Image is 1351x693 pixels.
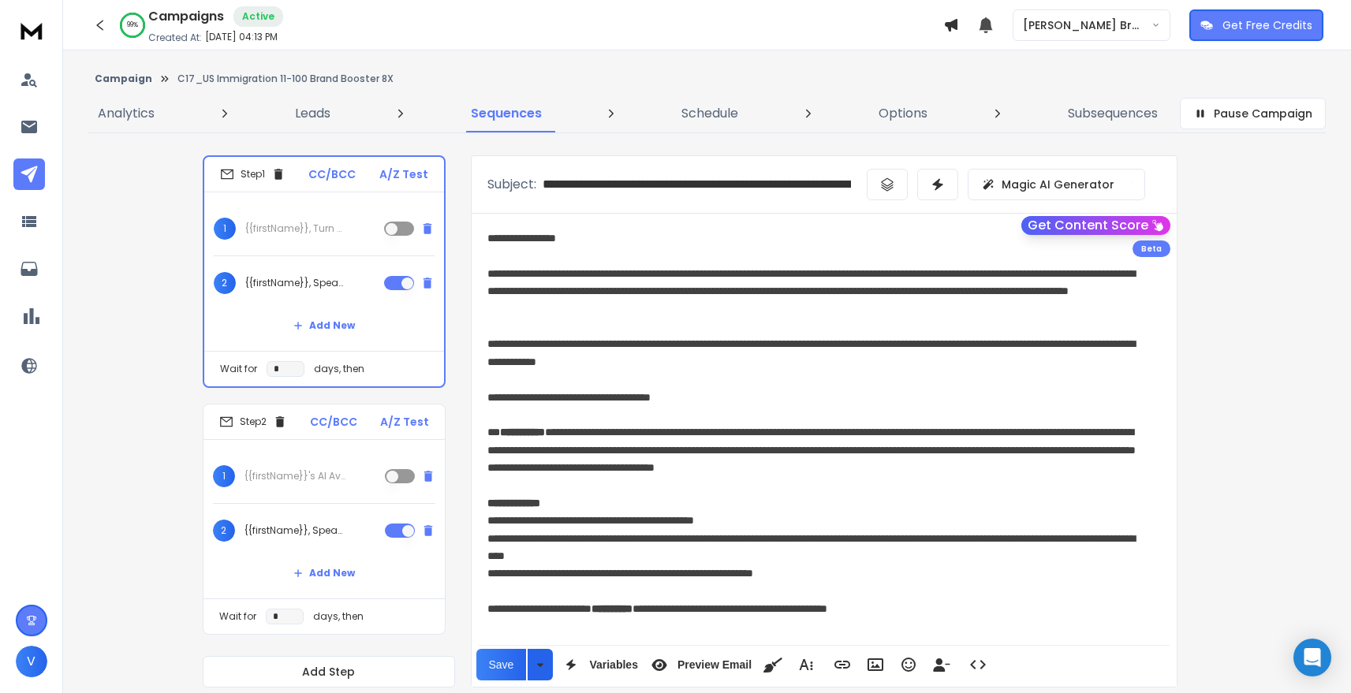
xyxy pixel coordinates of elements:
[1023,17,1151,33] p: [PERSON_NAME] Bros. Motion Pictures
[869,95,937,132] a: Options
[1068,104,1158,123] p: Subsequences
[1002,177,1114,192] p: Magic AI Generator
[148,32,202,44] p: Created At:
[860,649,890,680] button: Insert Image (⌘P)
[894,649,924,680] button: Emoticons
[220,167,286,181] div: Step 1
[245,277,346,289] p: {{firstName}}, Speak once & Impact hundreds. Build {trust|credibility} on autopilot with this.
[203,404,446,635] li: Step2CC/BCCA/Z Test1{{firstName}}'s AI Avatar is all set for Immigration Videos !2{{firstName}}, ...
[310,414,357,430] p: CC/BCC
[963,649,993,680] button: Code View
[1222,17,1312,33] p: Get Free Credits
[314,363,364,375] p: days, then
[295,104,330,123] p: Leads
[927,649,957,680] button: Insert Unsubscribe Link
[214,218,236,240] span: 1
[476,649,527,680] button: Save
[681,104,738,123] p: Schedule
[968,169,1145,200] button: Magic AI Generator
[220,363,257,375] p: Wait for
[286,95,340,132] a: Leads
[380,414,429,430] p: A/Z Test
[203,656,455,687] button: Add Step
[1058,95,1167,132] a: Subsequences
[219,610,256,623] p: Wait for
[214,272,236,294] span: 2
[471,104,542,123] p: Sequences
[379,166,428,182] p: A/Z Test
[1180,98,1326,129] button: Pause Campaign
[758,649,788,680] button: Clean HTML
[213,520,235,542] span: 2
[244,524,345,537] p: {{firstName}}, Speak once & Impact hundreds. Build {trust|credibility} on autopilot with this.
[556,649,641,680] button: Variables
[95,73,152,85] button: Campaign
[487,175,536,194] p: Subject:
[244,470,345,482] p: {{firstName}}'s AI Avatar is all set for Immigration Videos !
[308,166,356,182] p: CC/BCC
[1293,639,1331,676] div: Open Intercom Messenger
[281,310,368,341] button: Add New
[203,155,446,388] li: Step1CC/BCCA/Z Test1{{firstName}}, Turn Your Immigration Expertise Into a 24/7 Client Magnet2{{fi...
[879,104,927,123] p: Options
[586,658,641,672] span: Variables
[213,465,235,487] span: 1
[219,415,287,429] div: Step 2
[127,20,138,30] p: 99 %
[1021,216,1170,235] button: Get Content Score
[1189,9,1323,41] button: Get Free Credits
[674,658,755,672] span: Preview Email
[644,649,755,680] button: Preview Email
[245,222,346,235] p: {{firstName}}, Turn Your Immigration Expertise Into a 24/7 Client Magnet
[313,610,364,623] p: days, then
[827,649,857,680] button: Insert Link (⌘K)
[16,646,47,677] button: V
[461,95,551,132] a: Sequences
[148,7,224,26] h1: Campaigns
[16,16,47,45] img: logo
[98,104,155,123] p: Analytics
[791,649,821,680] button: More Text
[1133,240,1170,257] div: Beta
[281,557,368,589] button: Add New
[177,73,394,85] p: C17_US Immigration 11-100 Brand Booster 8X
[233,6,283,27] div: Active
[672,95,748,132] a: Schedule
[205,31,278,43] p: [DATE] 04:13 PM
[88,95,164,132] a: Analytics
